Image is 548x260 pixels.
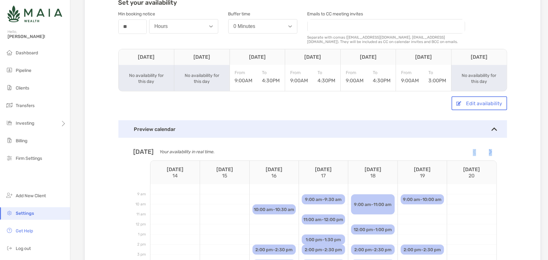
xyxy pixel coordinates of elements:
[133,192,150,202] li: 9 am
[16,85,29,91] span: Clients
[401,70,419,75] span: From
[133,148,216,155] div: [DATE]
[428,70,446,84] div: 3:00PM
[340,49,396,65] th: [DATE]
[183,73,221,84] div: No availability for this day
[8,3,62,25] img: Zoe Logo
[127,73,165,84] div: No availability for this day
[8,34,66,39] span: [PERSON_NAME]!
[307,35,465,44] div: Separate with comas ([EMAIL_ADDRESS][DOMAIN_NAME], [EMAIL_ADDRESS][DOMAIN_NAME]). They will be in...
[16,121,34,126] span: Investing
[16,50,38,56] span: Dashboard
[447,173,496,179] span: 20
[304,217,344,222] span: 11:00 am - 12:00 pm
[290,70,308,84] div: 9:00AM
[230,49,285,65] th: [DATE]
[209,25,213,28] img: Open dropdown arrow
[346,70,364,84] div: 9:00AM
[305,197,342,202] span: 9:00 am - 9:30 am
[451,49,507,65] th: [DATE]
[234,24,255,29] div: 0 Minutes
[6,84,13,91] img: clients icon
[118,120,507,138] div: Preview calendar
[305,247,342,252] span: 2:00 pm - 2:30 pm
[235,70,253,75] span: From
[403,197,442,202] span: 9:00 am - 10:00 am
[317,70,335,84] div: 4:30PM
[398,161,447,184] th: [DATE]
[249,161,299,184] th: [DATE]
[6,66,13,74] img: pipeline icon
[491,127,497,131] img: Toggle
[160,149,215,154] span: Your availability in real time.
[348,161,397,184] th: [DATE]
[299,161,348,184] th: [DATE]
[398,173,447,179] span: 19
[119,49,174,65] th: [DATE]
[133,232,150,242] li: 1 pm
[6,209,13,217] img: settings icon
[452,96,507,110] button: Edit availability
[447,161,496,184] th: [DATE]
[6,227,13,234] img: get-help icon
[6,244,13,252] img: logout icon
[16,156,42,161] span: Firm Settings
[16,68,31,73] span: Pipeline
[250,173,299,179] span: 16
[16,138,27,144] span: Billing
[149,19,218,34] button: Hours
[254,207,294,212] span: 10:00 am - 10:30 am
[155,24,168,29] div: Hours
[6,192,13,199] img: add_new_client icon
[401,70,419,84] div: 9:00AM
[16,246,31,251] span: Log out
[200,173,249,179] span: 15
[354,227,392,232] span: 12:00 pm - 1:00 pm
[133,212,150,222] li: 11 am
[150,161,200,184] th: [DATE]
[133,202,150,212] li: 10 am
[290,70,308,75] span: From
[16,193,46,198] span: Add New Client
[16,228,33,234] span: Get Help
[404,247,441,252] span: 2:00 pm - 2:30 pm
[133,242,150,252] li: 2 pm
[456,101,461,106] img: button icon
[317,70,335,75] span: To
[460,73,498,84] div: No availability for this day
[285,49,340,65] th: [DATE]
[396,49,451,65] th: [DATE]
[306,237,341,242] span: 1:00 pm - 1:30 pm
[262,70,280,84] div: 4:30PM
[16,211,34,216] span: Settings
[288,25,292,28] img: Open dropdown arrow
[354,202,392,207] span: 9:00 am - 11:00 am
[307,11,464,17] div: Emails to CC meeting invites
[174,49,230,65] th: [DATE]
[235,70,253,84] div: 9:00AM
[6,49,13,56] img: dashboard icon
[373,70,391,75] span: To
[262,70,280,75] span: To
[228,19,297,34] button: 0 Minutes
[16,103,35,108] span: Transfers
[118,11,218,17] div: Min booking notice
[6,154,13,162] img: firm-settings icon
[373,70,391,84] div: 4:30PM
[6,119,13,127] img: investing icon
[6,101,13,109] img: transfers icon
[348,173,397,179] span: 18
[6,137,13,144] img: billing icon
[299,173,348,179] span: 17
[200,161,249,184] th: [DATE]
[473,149,476,155] img: Arrow icon
[133,222,150,232] li: 12 pm
[346,70,364,75] span: From
[150,173,200,179] span: 14
[228,11,297,17] div: Buffer time
[428,70,446,75] span: To
[489,149,492,155] img: Arrow icon
[354,247,392,252] span: 2:00 pm - 2:30 pm
[255,247,293,252] span: 2:00 pm - 2:30 pm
